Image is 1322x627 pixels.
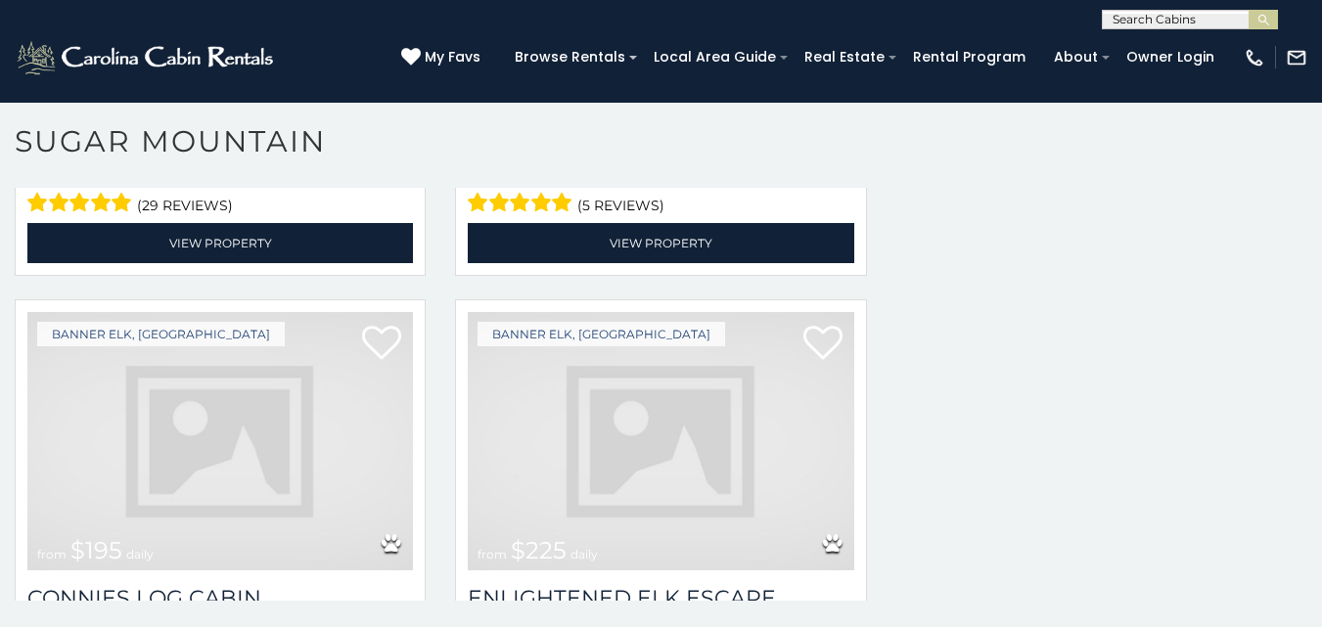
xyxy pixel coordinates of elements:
span: daily [126,547,154,561]
a: About [1044,42,1108,72]
a: Add to favorites [803,324,843,365]
div: Sleeping Areas / Bathrooms / Sleeps: [27,168,413,218]
a: Local Area Guide [644,42,786,72]
a: Connies Log Cabin [27,585,413,611]
img: dummy-image.jpg [468,312,853,570]
a: View Property [27,223,413,263]
a: Owner Login [1117,42,1224,72]
span: $195 [70,536,122,564]
span: (29 reviews) [137,193,233,218]
img: White-1-2.png [15,38,279,77]
img: phone-regular-white.png [1244,47,1265,68]
a: Banner Elk, [GEOGRAPHIC_DATA] [37,322,285,346]
span: daily [570,547,598,561]
span: My Favs [425,47,480,67]
a: Banner Elk, [GEOGRAPHIC_DATA] [478,322,725,346]
a: Rental Program [903,42,1035,72]
span: (5 reviews) [577,193,664,218]
img: mail-regular-white.png [1286,47,1307,68]
span: $225 [511,536,567,564]
a: from $195 daily [27,312,413,570]
a: View Property [468,223,853,263]
a: Real Estate [795,42,894,72]
img: dummy-image.jpg [27,312,413,570]
a: My Favs [401,47,485,68]
div: Sleeping Areas / Bathrooms / Sleeps: [468,168,853,218]
span: from [478,547,507,561]
a: Browse Rentals [505,42,635,72]
a: Enlightened Elk Escape [468,585,853,611]
span: from [37,547,67,561]
a: from $225 daily [468,312,853,570]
